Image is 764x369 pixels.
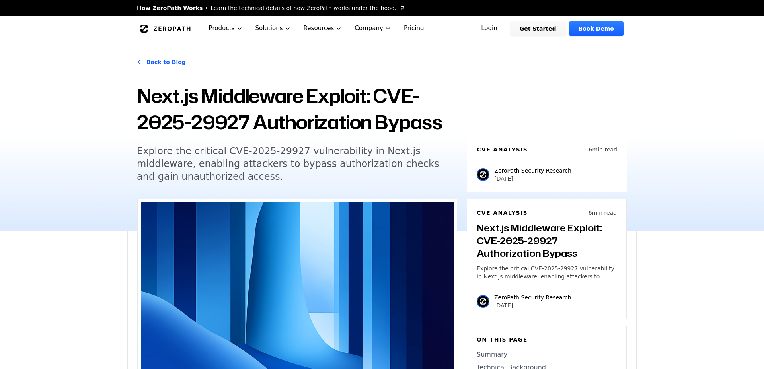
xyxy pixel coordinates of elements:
[137,51,186,73] a: Back to Blog
[477,350,617,359] a: Summary
[137,4,203,12] span: How ZeroPath Works
[569,21,624,36] a: Book Demo
[477,336,617,344] h6: On this page
[477,295,489,308] img: ZeroPath Security Research
[494,175,571,183] p: [DATE]
[589,209,617,217] p: 6 min read
[249,16,297,41] button: Solutions
[510,21,566,36] a: Get Started
[348,16,398,41] button: Company
[477,146,528,153] h6: CVE Analysis
[494,301,571,309] p: [DATE]
[210,4,396,12] span: Learn the technical details of how ZeroPath works under the hood.
[472,21,507,36] a: Login
[477,168,489,181] img: ZeroPath Security Research
[297,16,349,41] button: Resources
[494,167,571,175] p: ZeroPath Security Research
[477,209,528,217] h6: CVE Analysis
[494,293,571,301] p: ZeroPath Security Research
[477,221,617,260] h3: Next.js Middleware Exploit: CVE-2025-29927 Authorization Bypass
[137,145,442,183] h5: Explore the critical CVE-2025-29927 vulnerability in Next.js middleware, enabling attackers to by...
[589,146,617,153] p: 6 min read
[137,4,406,12] a: How ZeroPath WorksLearn the technical details of how ZeroPath works under the hood.
[137,83,457,135] h1: Next.js Middleware Exploit: CVE-2025-29927 Authorization Bypass
[203,16,249,41] button: Products
[398,16,431,41] a: Pricing
[477,264,617,280] p: Explore the critical CVE-2025-29927 vulnerability in Next.js middleware, enabling attackers to by...
[127,16,637,41] nav: Global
